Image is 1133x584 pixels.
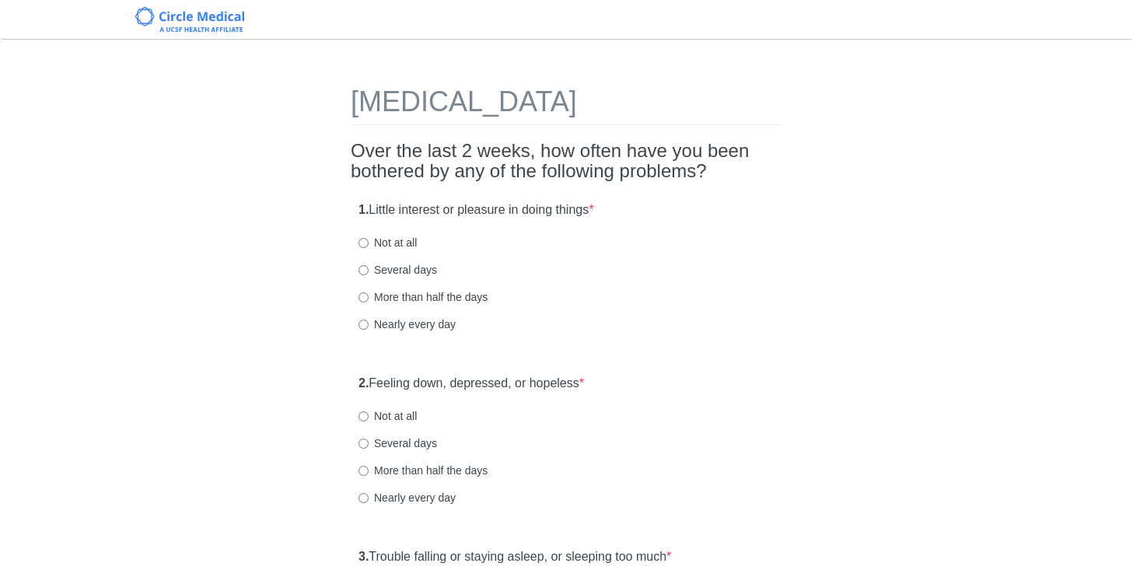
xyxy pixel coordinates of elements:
[358,493,369,503] input: Nearly every day
[358,435,437,451] label: Several days
[358,408,417,424] label: Not at all
[135,7,245,32] img: Circle Medical Logo
[358,411,369,421] input: Not at all
[358,238,369,248] input: Not at all
[358,316,456,332] label: Nearly every day
[358,550,369,563] strong: 3.
[358,439,369,449] input: Several days
[358,292,369,302] input: More than half the days
[358,265,369,275] input: Several days
[358,320,369,330] input: Nearly every day
[358,466,369,476] input: More than half the days
[358,203,369,216] strong: 1.
[358,548,671,566] label: Trouble falling or staying asleep, or sleeping too much
[358,201,593,219] label: Little interest or pleasure in doing things
[358,262,437,278] label: Several days
[351,141,782,182] h2: Over the last 2 weeks, how often have you been bothered by any of the following problems?
[358,490,456,505] label: Nearly every day
[358,289,488,305] label: More than half the days
[358,235,417,250] label: Not at all
[358,463,488,478] label: More than half the days
[358,376,369,390] strong: 2.
[358,375,584,393] label: Feeling down, depressed, or hopeless
[351,86,782,125] h1: [MEDICAL_DATA]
